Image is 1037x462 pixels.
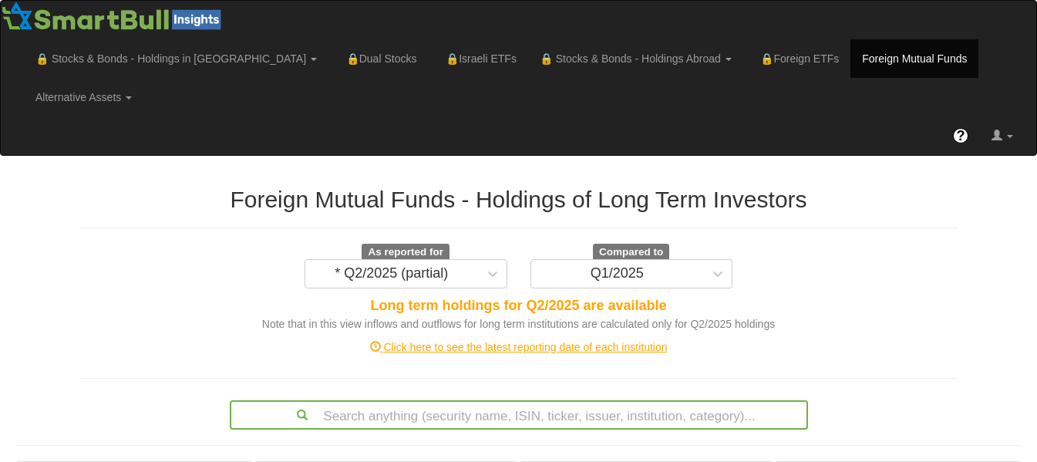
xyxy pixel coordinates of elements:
a: 🔒Foreign ETFs [743,39,851,78]
a: 🔒Israeli ETFs [428,39,527,78]
a: 🔒 Stocks & Bonds - Holdings Abroad [528,39,743,78]
div: * Q2/2025 (partial) [335,266,448,282]
a: 🔒 Stocks & Bonds - Holdings in [GEOGRAPHIC_DATA] [24,39,328,78]
div: Click here to see the latest reporting date of each institution [68,339,970,355]
div: Long term holdings for Q2/2025 are available [79,296,958,316]
div: Search anything (security name, ISIN, ticker, issuer, institution, category)... [231,402,806,428]
a: 🔒Dual Stocks [328,39,428,78]
div: Note that in this view inflows and outflows for long term institutions are calculated only for Q2... [79,316,958,332]
a: Foreign Mutual Funds [850,39,978,78]
span: As reported for [362,244,449,261]
span: Compared to [593,244,669,261]
a: Alternative Assets [24,78,143,116]
h2: Foreign Mutual Funds - Holdings of Long Term Investors [79,187,958,212]
span: ? [957,128,965,143]
img: Smartbull [1,1,227,32]
a: ? [941,116,980,155]
div: Q1/2025 [591,266,644,282]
